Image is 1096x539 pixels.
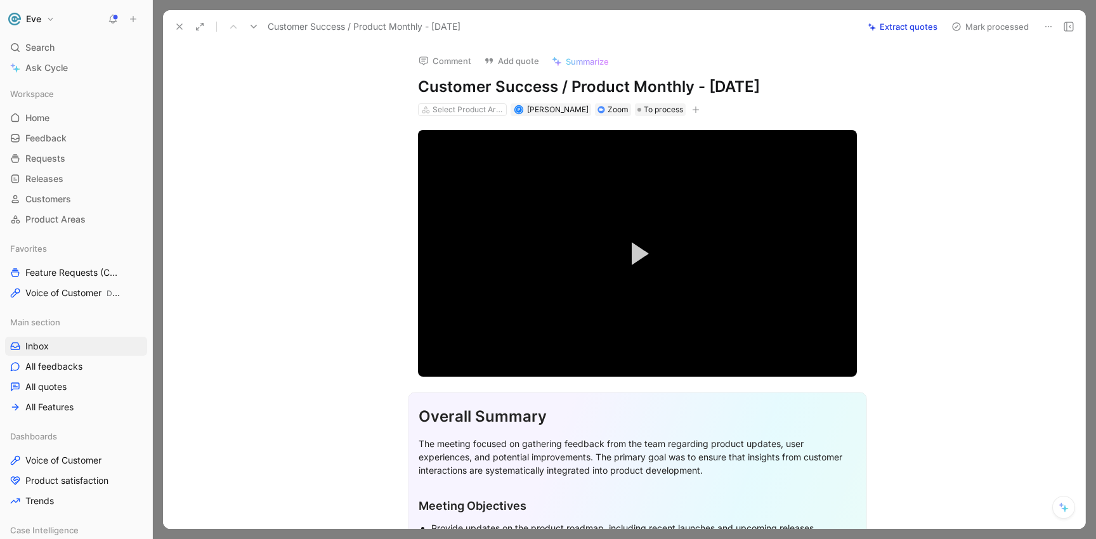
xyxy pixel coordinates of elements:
[413,52,477,70] button: Comment
[5,427,147,446] div: Dashboards
[5,398,147,417] a: All Features
[5,38,147,57] div: Search
[862,18,943,36] button: Extract quotes
[5,471,147,490] a: Product satisfaction
[10,88,54,100] span: Workspace
[25,380,67,393] span: All quotes
[107,289,150,298] span: Dashboards
[431,521,856,535] div: Provide updates on the product roadmap, including recent launches and upcoming releases.
[5,58,147,77] a: Ask Cycle
[5,377,147,396] a: All quotes
[5,10,58,28] button: EveEve
[268,19,460,34] span: Customer Success / Product Monthly - [DATE]
[10,430,57,443] span: Dashboards
[527,105,589,114] span: [PERSON_NAME]
[419,497,856,514] div: Meeting Objectives
[25,112,49,124] span: Home
[5,491,147,510] a: Trends
[8,13,21,25] img: Eve
[25,172,63,185] span: Releases
[5,84,147,103] div: Workspace
[25,474,108,487] span: Product satisfaction
[5,210,147,229] a: Product Areas
[25,132,67,145] span: Feedback
[5,451,147,470] a: Voice of Customer
[25,340,49,353] span: Inbox
[609,225,666,282] button: Play Video
[5,149,147,168] a: Requests
[5,313,147,332] div: Main section
[5,263,147,282] a: Feature Requests (Core Product)
[5,239,147,258] div: Favorites
[25,360,82,373] span: All feedbacks
[25,401,74,413] span: All Features
[644,103,683,116] span: To process
[25,495,54,507] span: Trends
[546,53,615,70] button: Summarize
[946,18,1034,36] button: Mark processed
[5,427,147,510] div: DashboardsVoice of CustomerProduct satisfactionTrends
[5,129,147,148] a: Feedback
[419,405,856,428] div: Overall Summary
[25,266,122,279] span: Feature Requests (Core Product)
[5,357,147,376] a: All feedbacks
[25,193,71,205] span: Customers
[10,242,47,255] span: Favorites
[26,13,41,25] h1: Eve
[635,103,686,116] div: To process
[25,287,121,300] span: Voice of Customer
[418,77,857,97] h1: Customer Success / Product Monthly - [DATE]
[419,437,856,477] div: The meeting focused on gathering feedback from the team regarding product updates, user experienc...
[25,60,68,75] span: Ask Cycle
[25,152,65,165] span: Requests
[5,190,147,209] a: Customers
[25,213,86,226] span: Product Areas
[25,454,101,467] span: Voice of Customer
[566,56,609,67] span: Summarize
[5,337,147,356] a: Inbox
[515,106,522,113] div: P
[433,103,504,116] div: Select Product Areas
[5,283,147,302] a: Voice of CustomerDashboards
[10,524,79,536] span: Case Intelligence
[5,313,147,417] div: Main sectionInboxAll feedbacksAll quotesAll Features
[25,40,55,55] span: Search
[5,108,147,127] a: Home
[10,316,60,328] span: Main section
[478,52,545,70] button: Add quote
[608,103,629,116] div: Zoom
[418,130,857,377] div: Video Player
[5,169,147,188] a: Releases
